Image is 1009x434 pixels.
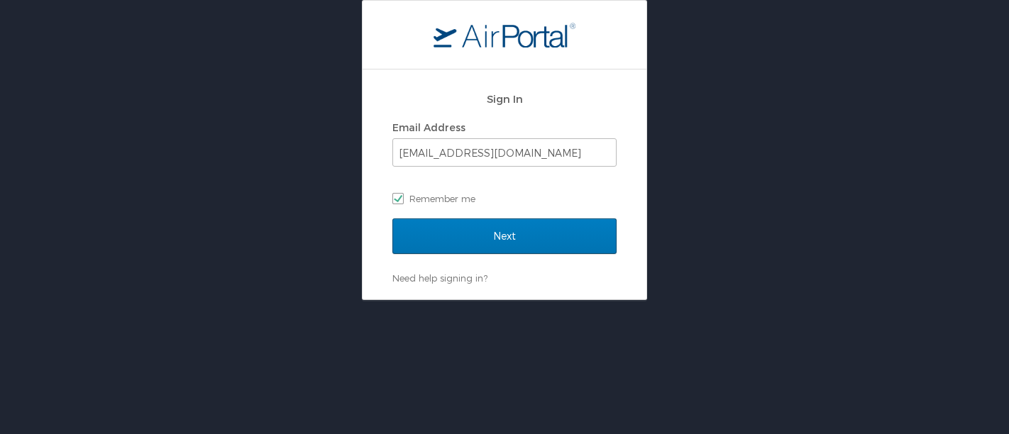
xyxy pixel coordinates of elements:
[392,272,487,284] a: Need help signing in?
[392,121,465,133] label: Email Address
[392,218,617,254] input: Next
[392,91,617,107] h2: Sign In
[434,22,575,48] img: logo
[392,188,617,209] label: Remember me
